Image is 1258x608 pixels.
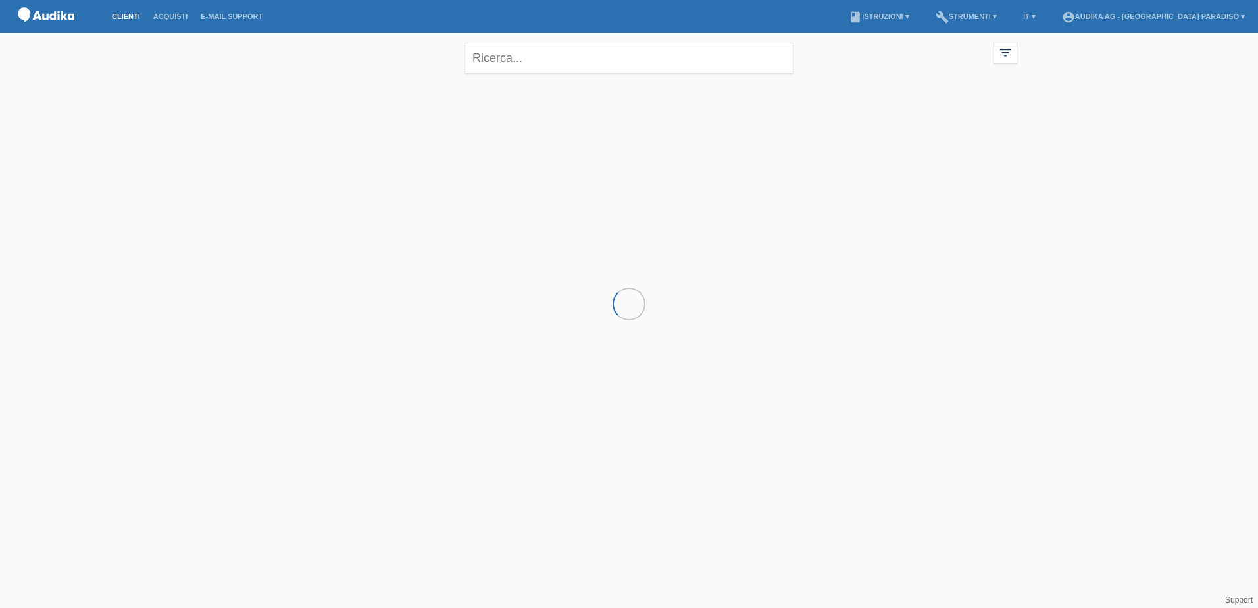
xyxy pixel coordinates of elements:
[1055,13,1251,20] a: account_circleAudika AG - [GEOGRAPHIC_DATA] Paradiso ▾
[929,13,1003,20] a: buildStrumenti ▾
[849,11,862,24] i: book
[13,26,79,36] a: POS — MF Group
[194,13,269,20] a: E-mail Support
[147,13,195,20] a: Acquisti
[1062,11,1075,24] i: account_circle
[842,13,915,20] a: bookIstruzioni ▾
[1017,13,1042,20] a: IT ▾
[936,11,949,24] i: build
[998,45,1013,60] i: filter_list
[105,13,147,20] a: Clienti
[465,43,793,74] input: Ricerca...
[1225,595,1253,605] a: Support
